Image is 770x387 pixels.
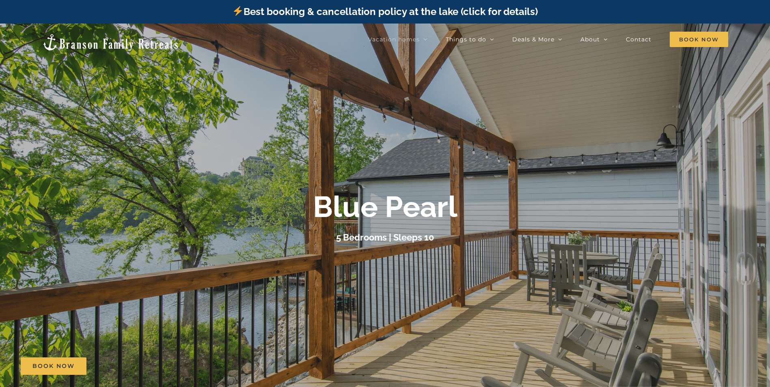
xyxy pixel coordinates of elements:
[336,232,434,243] h3: 5 Bedrooms | Sleeps 10
[233,6,243,16] img: ⚡️
[368,31,427,47] a: Vacation homes
[626,31,651,47] a: Contact
[368,31,728,47] nav: Main Menu
[42,33,179,52] img: Branson Family Retreats Logo
[626,37,651,42] span: Contact
[512,31,562,47] a: Deals & More
[232,6,537,17] a: Best booking & cancellation policy at the lake (click for details)
[580,37,600,42] span: About
[446,31,494,47] a: Things to do
[446,37,486,42] span: Things to do
[32,363,75,370] span: Book Now
[313,190,457,224] b: Blue Pearl
[580,31,608,47] a: About
[670,32,728,47] span: Book Now
[368,37,420,42] span: Vacation homes
[512,37,554,42] span: Deals & More
[21,357,86,375] a: Book Now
